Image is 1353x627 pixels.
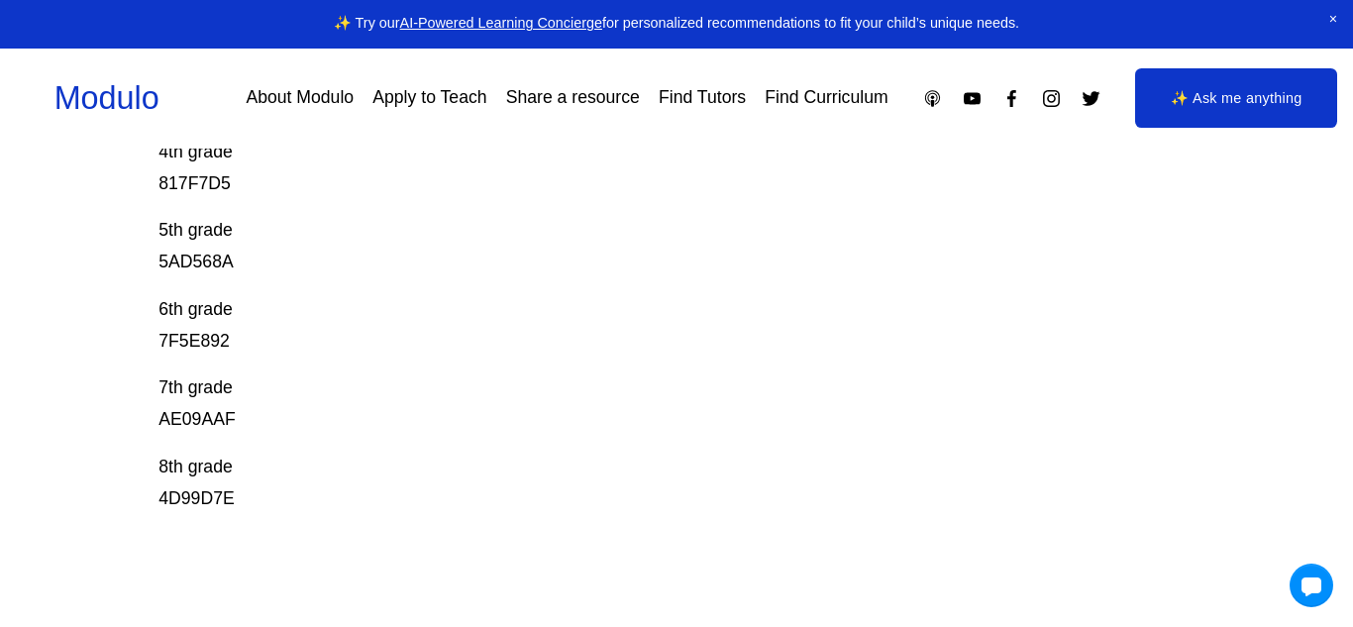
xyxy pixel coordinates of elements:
[659,81,746,116] a: Find Tutors
[158,294,1090,358] p: 6th grade 7F5E892
[372,81,486,116] a: Apply to Teach
[158,372,1090,436] p: 7th grade AE09AAF
[54,80,159,116] a: Modulo
[1041,88,1062,109] a: Instagram
[158,137,1090,200] p: 4th grade 817F7D5
[922,88,943,109] a: Apple Podcasts
[400,15,602,31] a: AI-Powered Learning Concierge
[1001,88,1022,109] a: Facebook
[246,81,354,116] a: About Modulo
[158,452,1090,515] p: 8th grade 4D99D7E
[506,81,640,116] a: Share a resource
[962,88,983,109] a: YouTube
[1081,88,1101,109] a: Twitter
[765,81,887,116] a: Find Curriculum
[158,215,1090,278] p: 5th grade 5AD568A
[1135,68,1337,128] a: ✨ Ask me anything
